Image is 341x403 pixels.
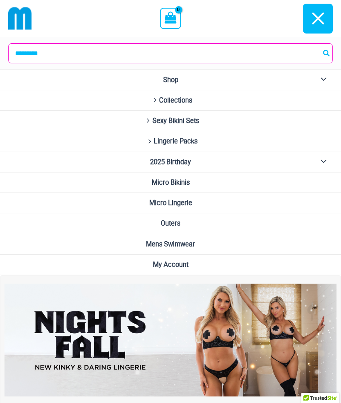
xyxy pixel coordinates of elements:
[149,199,192,207] span: Micro Lingerie
[161,219,180,227] span: Outers
[160,8,181,29] a: View Shopping Cart, empty
[150,158,191,166] span: 2025 Birthday
[321,44,332,63] button: Search
[153,117,199,125] span: Sexy Bikini Sets
[153,261,188,269] span: My Account
[8,7,32,30] img: cropped mm emblem
[152,179,190,186] span: Micro Bikinis
[146,240,195,248] span: Mens Swimwear
[4,284,337,396] img: Night's Fall Silver Leopard Pack
[163,76,178,84] span: Shop
[154,137,197,145] span: Lingerie Packs
[159,96,192,104] span: Collections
